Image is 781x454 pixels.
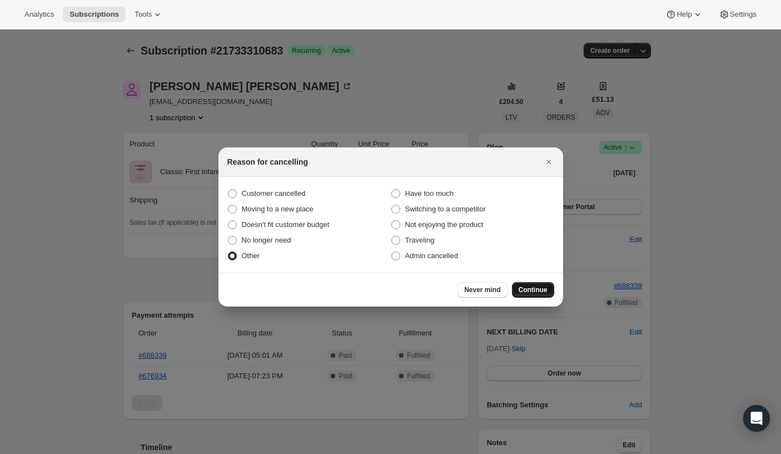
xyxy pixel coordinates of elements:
button: Help [659,7,709,22]
span: Switching to a competitor [405,205,486,213]
span: Customer cancelled [242,189,306,198]
span: Other [242,251,260,260]
span: Moving to a new place [242,205,314,213]
span: Subscriptions [69,10,119,19]
span: No longer need [242,236,291,244]
span: Never mind [464,285,500,294]
span: Settings [730,10,757,19]
button: Continue [512,282,554,298]
button: Settings [712,7,763,22]
button: Close [541,154,556,170]
span: Tools [135,10,152,19]
button: Never mind [457,282,507,298]
span: Have too much [405,189,454,198]
span: Not enjoying the product [405,220,484,229]
h2: Reason for cancelling [227,156,308,167]
div: Open Intercom Messenger [743,405,770,432]
span: Admin cancelled [405,251,458,260]
span: Analytics [24,10,54,19]
span: Help [676,10,692,19]
button: Subscriptions [63,7,126,22]
span: Continue [519,285,548,294]
span: Traveling [405,236,435,244]
button: Analytics [18,7,61,22]
span: Doesn't fit customer budget [242,220,330,229]
button: Tools [128,7,170,22]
